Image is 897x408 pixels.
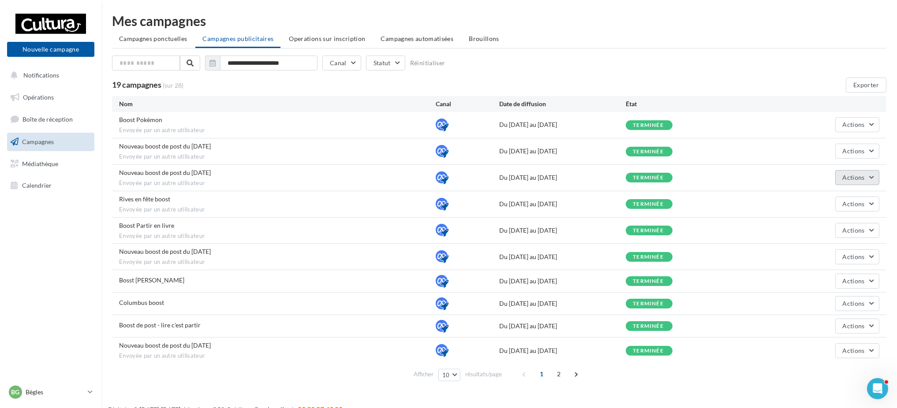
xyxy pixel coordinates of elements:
button: Actions [835,296,879,311]
span: Actions [843,226,865,234]
span: Envoyée par un autre utilisateur [119,232,436,240]
a: Boîte de réception [5,110,96,129]
span: Nouveau boost de post du 01/09/2025 [119,169,211,176]
span: Boîte de réception [22,115,73,123]
span: Actions [843,300,865,307]
span: Nouveau boost de post du 24/02/2025 [119,341,211,349]
div: Du [DATE] au [DATE] [499,322,626,330]
span: 2 [552,367,566,381]
span: Opérations [23,93,54,101]
button: Actions [835,274,879,289]
div: État [626,100,752,108]
span: Nouveau boost de post du 03/09/2025 [119,142,211,150]
span: Envoyée par un autre utilisateur [119,153,436,161]
span: Boost de post - lire c'est partir [119,321,201,329]
span: 1 [534,367,549,381]
div: Du [DATE] au [DATE] [499,252,626,261]
div: terminée [633,278,664,284]
span: Bosst cynthia kafka [119,276,184,284]
div: Date de diffusion [499,100,626,108]
div: terminée [633,201,664,207]
button: Notifications [5,66,93,85]
span: Actions [843,322,865,330]
span: Boost Partir en livre [119,222,174,229]
span: Campagnes [22,138,54,145]
span: Calendrier [22,182,52,189]
div: terminée [633,254,664,260]
span: Campagnes ponctuelles [119,35,187,42]
span: Actions [843,277,865,285]
span: Actions [843,253,865,260]
div: Du [DATE] au [DATE] [499,299,626,308]
span: Envoyée par un autre utilisateur [119,258,436,266]
a: Calendrier [5,176,96,195]
div: terminée [633,301,664,307]
div: terminée [633,228,664,234]
iframe: Intercom live chat [867,378,888,399]
span: Envoyée par un autre utilisateur [119,179,436,187]
span: Brouillons [469,35,499,42]
p: Bègles [26,388,84,397]
button: Actions [835,223,879,238]
div: terminée [633,323,664,329]
button: Exporter [846,78,886,93]
div: terminée [633,122,664,128]
button: Canal [322,56,361,70]
span: Médiathèque [22,159,58,167]
div: Mes campagnes [112,14,886,27]
div: Du [DATE] au [DATE] [499,226,626,235]
span: 19 campagnes [112,80,161,89]
a: Médiathèque [5,155,96,173]
span: Actions [843,174,865,181]
div: Du [DATE] au [DATE] [499,173,626,182]
span: résultats/page [465,370,502,378]
span: Envoyée par un autre utilisateur [119,352,436,360]
div: terminée [633,149,664,155]
span: Notifications [23,71,59,79]
button: Actions [835,197,879,211]
a: Campagnes [5,133,96,151]
span: Envoyée par un autre utilisateur [119,206,436,214]
button: Statut [366,56,405,70]
div: terminée [633,348,664,354]
span: Nouveau boost de post du 06/05/2025 [119,248,211,255]
span: Operations sur inscription [289,35,365,42]
span: Actions [843,347,865,354]
span: Boost Pokémon [119,116,162,123]
a: Bg Bègles [7,384,94,401]
button: Actions [835,170,879,185]
button: Réinitialiser [410,59,445,67]
div: Du [DATE] au [DATE] [499,346,626,355]
span: (sur 28) [163,82,183,89]
div: Du [DATE] au [DATE] [499,147,626,156]
button: Actions [835,249,879,264]
button: 10 [438,369,461,381]
div: Du [DATE] au [DATE] [499,120,626,129]
div: Du [DATE] au [DATE] [499,277,626,286]
div: Du [DATE] au [DATE] [499,200,626,208]
button: Actions [835,144,879,159]
span: Rives en fête boost [119,195,170,203]
button: Actions [835,319,879,334]
span: Actions [843,200,865,208]
span: Columbus boost [119,299,164,306]
div: terminée [633,175,664,181]
div: Canal [436,100,499,108]
span: Actions [843,147,865,155]
button: Actions [835,117,879,132]
button: Nouvelle campagne [7,42,94,57]
span: 10 [442,371,450,378]
span: Afficher [414,370,434,378]
span: Bg [11,388,20,397]
a: Opérations [5,88,96,107]
span: Campagnes automatisées [381,35,454,42]
button: Actions [835,343,879,358]
span: Actions [843,121,865,128]
div: Nom [119,100,436,108]
span: Envoyée par un autre utilisateur [119,126,436,134]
